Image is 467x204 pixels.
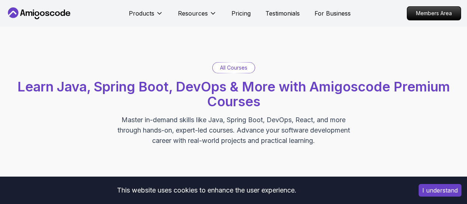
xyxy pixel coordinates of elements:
[6,182,408,198] div: This website uses cookies to enhance the user experience.
[419,184,461,197] button: Accept cookies
[231,9,251,18] a: Pricing
[407,6,461,20] a: Members Area
[407,7,461,20] p: Members Area
[110,115,358,146] p: Master in-demand skills like Java, Spring Boot, DevOps, React, and more through hands-on, expert-...
[178,9,208,18] p: Resources
[17,78,450,110] span: Learn Java, Spring Boot, DevOps & More with Amigoscode Premium Courses
[178,9,217,24] button: Resources
[129,9,154,18] p: Products
[220,64,247,71] p: All Courses
[129,9,163,24] button: Products
[265,9,300,18] a: Testimonials
[315,9,351,18] a: For Business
